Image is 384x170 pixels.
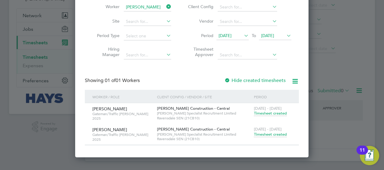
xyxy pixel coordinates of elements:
label: Site [92,18,120,24]
label: Timesheet Approver [186,46,213,57]
div: Worker / Role [91,90,155,104]
div: Client Config / Vendor / Site [155,90,252,104]
input: Search for... [124,51,171,59]
label: Vendor [186,18,213,24]
input: Search for... [124,17,171,26]
input: Search for... [218,17,277,26]
button: Open Resource Center, 11 new notifications [360,146,379,165]
span: [PERSON_NAME] Specialist Recruitment Limited [157,132,251,137]
label: Period Type [92,33,120,38]
span: Ravensdale SEN (21CB10) [157,137,251,141]
span: Timesheet created [254,132,287,137]
div: Showing [85,77,141,84]
span: [PERSON_NAME] Construction - Central [157,106,230,111]
label: Hiring Manager [92,46,120,57]
input: Search for... [218,3,277,11]
span: 01 Workers [105,77,140,83]
input: Search for... [218,51,277,59]
span: [PERSON_NAME] [92,127,127,132]
input: Select one [124,32,171,40]
label: Period [186,33,213,38]
span: [PERSON_NAME] Specialist Recruitment Limited [157,111,251,116]
span: Ravensdale SEN (21CB10) [157,116,251,121]
div: Period [252,90,293,104]
span: [PERSON_NAME] [92,106,127,112]
span: Timesheet created [254,111,287,116]
span: [DATE] [219,33,232,38]
span: Gateman/Traffic [PERSON_NAME] 2025 [92,132,152,142]
div: 11 [360,150,365,158]
label: Worker [92,4,120,9]
input: Search for... [124,3,171,11]
label: Client Config [186,4,213,9]
span: [DATE] [261,33,274,38]
span: 01 of [105,77,116,83]
span: Gateman/Traffic [PERSON_NAME] 2025 [92,112,152,121]
span: To [250,32,258,39]
label: Hide created timesheets [224,77,286,83]
span: [DATE] - [DATE] [254,127,282,132]
span: [DATE] - [DATE] [254,106,282,111]
span: [PERSON_NAME] Construction - Central [157,127,230,132]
